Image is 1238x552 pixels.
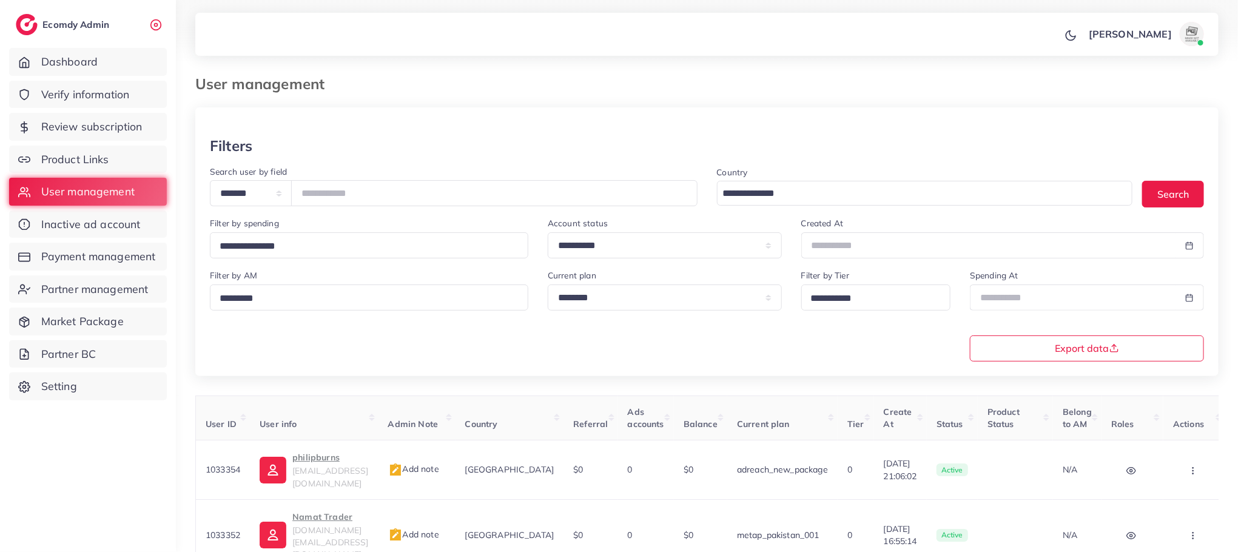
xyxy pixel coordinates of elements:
[573,530,583,540] span: $0
[210,284,528,311] div: Search for option
[801,284,950,311] div: Search for option
[42,19,112,30] h2: Ecomdy Admin
[9,81,167,109] a: Verify information
[41,346,96,362] span: Partner BC
[215,289,513,308] input: Search for option
[260,450,368,490] a: philipburns[EMAIL_ADDRESS][DOMAIN_NAME]
[41,249,156,264] span: Payment management
[847,464,852,475] span: 0
[210,232,528,258] div: Search for option
[1089,27,1172,41] p: [PERSON_NAME]
[847,419,864,429] span: Tier
[1111,419,1134,429] span: Roles
[41,314,124,329] span: Market Package
[970,335,1204,362] button: Export data
[937,529,968,542] span: active
[9,113,167,141] a: Review subscription
[717,166,748,178] label: Country
[465,530,554,540] span: [GEOGRAPHIC_DATA]
[937,419,963,429] span: Status
[260,419,297,429] span: User info
[628,406,664,429] span: Ads accounts
[884,457,917,482] span: [DATE] 21:06:02
[206,464,240,475] span: 1033354
[292,510,368,524] p: Namat Trader
[807,289,935,308] input: Search for option
[210,137,252,155] h3: Filters
[9,210,167,238] a: Inactive ad account
[1063,530,1077,540] span: N/A
[292,465,368,488] span: [EMAIL_ADDRESS][DOMAIN_NAME]
[41,119,143,135] span: Review subscription
[206,419,237,429] span: User ID
[801,217,844,229] label: Created At
[548,269,596,281] label: Current plan
[9,243,167,271] a: Payment management
[388,419,439,429] span: Admin Note
[465,419,498,429] span: Country
[628,530,633,540] span: 0
[884,523,917,548] span: [DATE] 16:55:14
[737,530,819,540] span: metap_pakistan_001
[260,457,286,483] img: ic-user-info.36bf1079.svg
[684,530,693,540] span: $0
[9,372,167,400] a: Setting
[970,269,1018,281] label: Spending At
[9,146,167,173] a: Product Links
[41,87,130,103] span: Verify information
[41,152,109,167] span: Product Links
[1082,22,1209,46] a: [PERSON_NAME]avatar
[1063,406,1092,429] span: Belong to AM
[573,419,608,429] span: Referral
[210,217,279,229] label: Filter by spending
[16,14,38,35] img: logo
[737,419,790,429] span: Current plan
[206,530,240,540] span: 1033352
[717,181,1133,206] div: Search for option
[1063,464,1077,475] span: N/A
[388,463,403,477] img: admin_note.cdd0b510.svg
[16,14,112,35] a: logoEcomdy Admin
[884,406,912,429] span: Create At
[41,217,141,232] span: Inactive ad account
[292,450,368,465] p: philipburns
[215,237,513,256] input: Search for option
[937,463,968,477] span: active
[210,269,257,281] label: Filter by AM
[465,464,554,475] span: [GEOGRAPHIC_DATA]
[41,379,77,394] span: Setting
[987,406,1020,429] span: Product Status
[195,75,334,93] h3: User management
[1173,419,1204,429] span: Actions
[9,340,167,368] a: Partner BC
[1142,181,1204,207] button: Search
[388,529,439,540] span: Add note
[573,464,583,475] span: $0
[1055,343,1119,353] span: Export data
[684,419,718,429] span: Balance
[801,269,849,281] label: Filter by Tier
[548,217,608,229] label: Account status
[388,528,403,542] img: admin_note.cdd0b510.svg
[41,54,98,70] span: Dashboard
[388,463,439,474] span: Add note
[9,178,167,206] a: User management
[1180,22,1204,46] img: avatar
[737,464,828,475] span: adreach_new_package
[719,184,1117,203] input: Search for option
[260,522,286,548] img: ic-user-info.36bf1079.svg
[9,48,167,76] a: Dashboard
[847,530,852,540] span: 0
[9,275,167,303] a: Partner management
[9,308,167,335] a: Market Package
[684,464,693,475] span: $0
[41,184,135,200] span: User management
[628,464,633,475] span: 0
[210,166,287,178] label: Search user by field
[41,281,149,297] span: Partner management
